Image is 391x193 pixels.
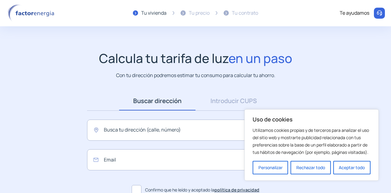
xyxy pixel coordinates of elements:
p: Con tu dirección podremos estimar tu consumo para calcular tu ahorro. [116,72,275,79]
div: Tu vivienda [141,9,166,17]
span: en un paso [228,50,292,67]
img: logo factor [6,4,58,22]
button: Aceptar todo [333,161,371,174]
h1: Calcula tu tarifa de luz [99,51,292,66]
div: Tu contrato [232,9,258,17]
div: Te ayudamos [340,9,369,17]
p: Utilizamos cookies propias y de terceros para analizar el uso del sitio web y mostrarte publicida... [253,127,371,156]
a: Buscar dirección [119,91,195,110]
a: Introducir CUPS [195,91,272,110]
a: política de privacidad [214,187,259,193]
div: Uso de cookies [244,109,379,181]
p: Uso de cookies [253,116,371,123]
img: llamar [376,10,382,16]
button: Rechazar todo [291,161,331,174]
div: Tu precio [189,9,210,17]
button: Personalizar [253,161,288,174]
